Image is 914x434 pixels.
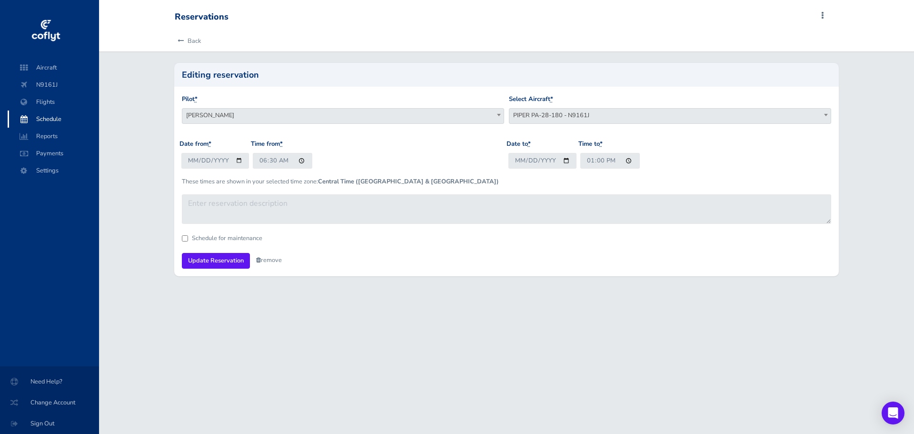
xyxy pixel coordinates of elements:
label: Select Aircraft [509,94,553,104]
abbr: required [209,140,211,148]
a: remove [256,256,282,264]
span: PIPER PA-28-180 - N9161J [509,108,831,124]
div: Reservations [175,12,228,22]
abbr: required [195,95,198,103]
p: These times are shown in your selected time zone: [182,177,832,186]
span: Payments [17,145,89,162]
input: Update Reservation [182,253,250,269]
label: Date from [179,139,211,149]
span: Reports [17,128,89,145]
span: Need Help? [11,373,88,390]
span: Travis Meyer [182,109,504,122]
h2: Editing reservation [182,71,832,79]
abbr: required [600,140,603,148]
abbr: required [280,140,283,148]
label: Schedule for maintenance [192,235,262,242]
span: PIPER PA-28-180 - N9161J [509,109,831,122]
label: Time to [578,139,603,149]
span: Schedule [17,111,89,128]
span: Change Account [11,394,88,411]
label: Time from [251,139,283,149]
label: Pilot [182,94,198,104]
abbr: required [550,95,553,103]
span: Travis Meyer [182,108,504,124]
span: Aircraft [17,59,89,76]
abbr: required [528,140,531,148]
span: Settings [17,162,89,179]
b: Central Time ([GEOGRAPHIC_DATA] & [GEOGRAPHIC_DATA]) [318,177,499,186]
label: Date to [507,139,531,149]
span: Flights [17,93,89,111]
div: Open Intercom Messenger [882,402,904,424]
img: coflyt logo [30,17,61,45]
span: N9161J [17,76,89,93]
span: Sign Out [11,415,88,432]
a: Back [175,30,201,51]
